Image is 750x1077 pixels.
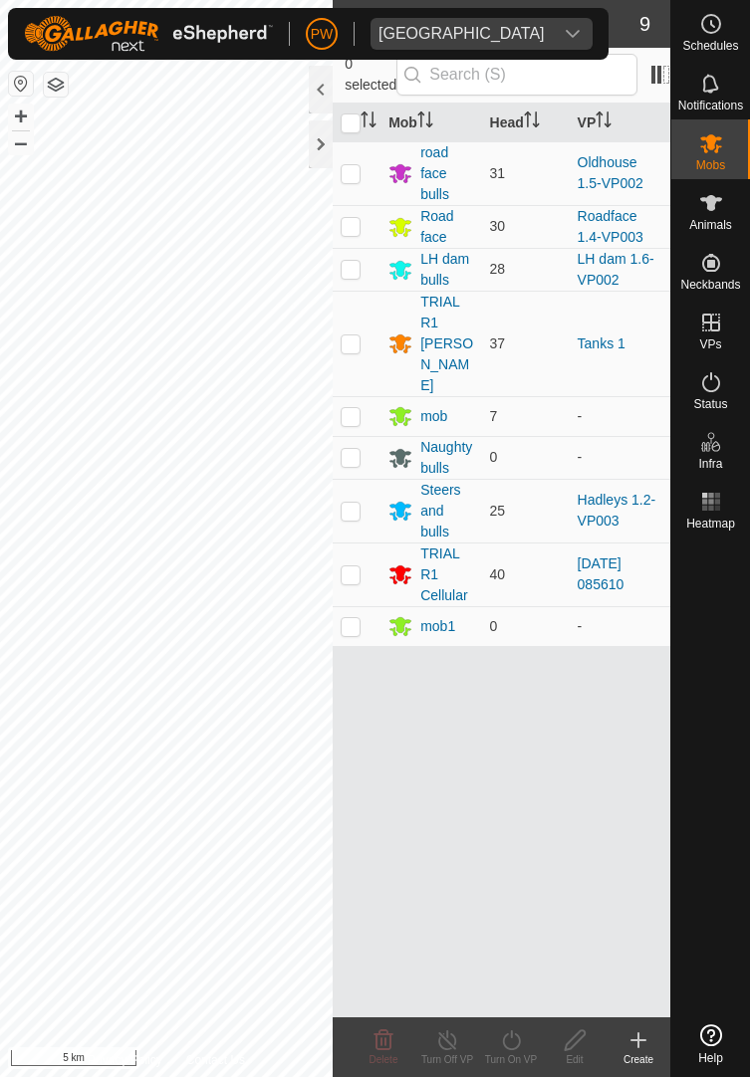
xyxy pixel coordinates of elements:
span: VPs [699,338,721,350]
td: - [570,396,670,436]
span: Animals [689,219,732,231]
th: VP [570,104,670,142]
img: Gallagher Logo [24,16,273,52]
a: Roadface 1.4-VP003 [578,208,643,245]
span: 7 [490,408,498,424]
a: Hadleys 1.2-VP003 [578,492,656,529]
div: Naughty bulls [420,437,473,479]
span: Help [698,1052,723,1064]
span: Notifications [678,100,743,111]
button: + [9,105,33,128]
span: 0 [490,449,498,465]
a: Help [671,1016,750,1072]
div: [GEOGRAPHIC_DATA] [378,26,545,42]
span: 40 [490,566,506,582]
a: [DATE] 085610 [578,555,625,592]
a: Oldhouse 1.5-VP002 [578,154,643,191]
span: 31 [490,165,506,181]
a: Tanks 1 [578,335,625,351]
span: Infra [698,458,722,470]
span: Kawhia Farm [371,18,553,50]
div: Turn Off VP [415,1052,479,1067]
a: LH dam 1.6-VP002 [578,251,654,288]
div: Road face [420,206,473,248]
div: TRIAL R1 [PERSON_NAME] [420,292,473,396]
span: Delete [370,1054,398,1065]
div: mob1 [420,616,455,637]
span: Heatmap [686,518,735,530]
div: LH dam bulls [420,249,473,291]
input: Search (S) [396,54,637,96]
p-sorticon: Activate to sort [361,114,376,130]
a: Contact Us [186,1051,245,1069]
div: Turn On VP [479,1052,543,1067]
span: 25 [490,503,506,519]
span: PW [311,24,334,45]
span: 9 [639,9,650,39]
button: Map Layers [44,73,68,97]
a: Privacy Policy [88,1051,162,1069]
td: - [570,606,670,646]
th: Head [482,104,570,142]
p-sorticon: Activate to sort [524,114,540,130]
div: TRIAL R1 Cellular [420,543,473,606]
p-sorticon: Activate to sort [596,114,612,130]
span: Mobs [696,159,725,171]
span: Status [693,398,727,410]
button: – [9,130,33,154]
span: 28 [490,261,506,277]
div: Edit [543,1052,607,1067]
p-sorticon: Activate to sort [417,114,433,130]
span: 30 [490,218,506,234]
div: dropdown trigger [553,18,593,50]
span: 0 selected [345,54,396,96]
th: Mob [380,104,481,142]
span: 0 [490,618,498,634]
div: road face bulls [420,142,473,205]
button: Reset Map [9,72,33,96]
div: Steers and bulls [420,480,473,542]
span: Schedules [682,40,738,52]
div: mob [420,406,447,427]
span: Neckbands [680,279,740,291]
td: - [570,436,670,479]
span: 37 [490,335,506,351]
div: Create [607,1052,670,1067]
